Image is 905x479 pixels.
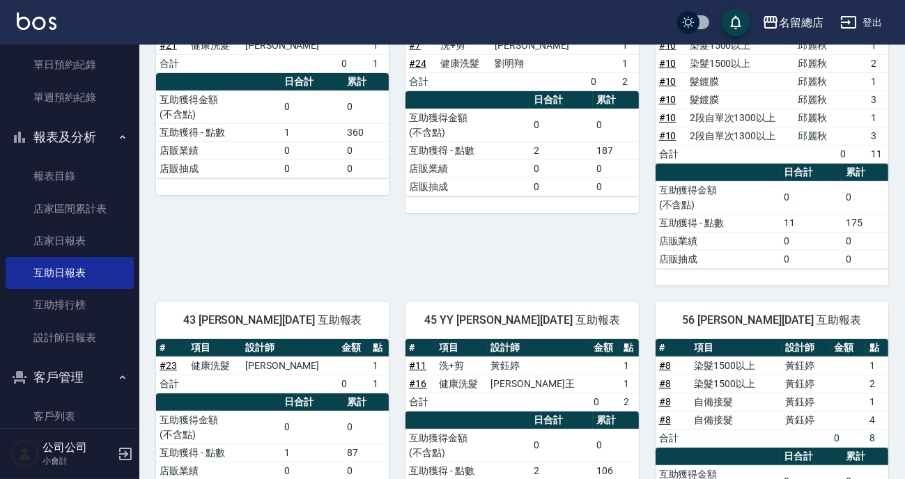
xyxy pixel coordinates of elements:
[156,19,389,73] table: a dense table
[156,91,281,123] td: 互助獲得金額 (不含點)
[619,54,638,72] td: 1
[835,10,888,36] button: 登出
[659,40,676,51] a: #10
[656,181,780,214] td: 互助獲得金額 (不含點)
[691,393,782,411] td: 自備接髮
[659,414,671,425] a: #8
[686,91,794,109] td: 髮鍍膜
[6,119,134,155] button: 報表及分析
[42,455,114,467] p: 小會計
[6,322,134,354] a: 設計師日報表
[842,448,888,466] th: 累計
[867,127,888,145] td: 3
[156,443,281,462] td: 互助獲得 - 點數
[656,164,888,269] table: a dense table
[686,54,794,72] td: 染髮1500以上
[722,8,750,36] button: save
[867,36,888,54] td: 1
[842,181,888,214] td: 0
[620,375,639,393] td: 1
[6,400,134,432] a: 客戶列表
[794,54,836,72] td: 邱麗秋
[369,54,389,72] td: 1
[281,123,343,141] td: 1
[405,178,530,196] td: 店販抽成
[691,411,782,429] td: 自備接髮
[656,214,780,232] td: 互助獲得 - 點數
[422,313,621,327] span: 45 YY [PERSON_NAME][DATE] 互助報表
[659,378,671,389] a: #8
[156,339,187,357] th: #
[242,356,338,375] td: [PERSON_NAME]
[156,159,281,178] td: 店販抽成
[659,58,676,69] a: #10
[156,123,281,141] td: 互助獲得 - 點數
[343,443,389,462] td: 87
[369,36,389,54] td: 1
[659,94,676,105] a: #10
[866,356,888,375] td: 1
[160,360,177,371] a: #23
[842,214,888,232] td: 175
[42,441,114,455] h5: 公司公司
[338,54,369,72] td: 0
[343,141,389,159] td: 0
[338,339,369,357] th: 金額
[593,429,639,462] td: 0
[530,91,593,109] th: 日合計
[405,72,437,91] td: 合計
[830,429,866,447] td: 0
[281,159,343,178] td: 0
[369,375,389,393] td: 1
[620,393,639,411] td: 2
[866,375,888,393] td: 2
[780,214,843,232] td: 11
[867,91,888,109] td: 3
[405,91,638,196] table: a dense table
[530,141,593,159] td: 2
[659,130,676,141] a: #10
[173,313,372,327] span: 43 [PERSON_NAME][DATE] 互助報表
[369,356,389,375] td: 1
[867,72,888,91] td: 1
[620,356,639,375] td: 1
[782,375,830,393] td: 黃鈺婷
[659,396,671,407] a: #8
[593,109,639,141] td: 0
[686,36,794,54] td: 染髮1500以上
[780,232,843,250] td: 0
[242,339,338,357] th: 設計師
[656,19,888,164] table: a dense table
[656,250,780,268] td: 店販抽成
[6,257,134,289] a: 互助日報表
[491,54,587,72] td: 劉明翔
[593,91,639,109] th: 累計
[672,313,872,327] span: 56 [PERSON_NAME][DATE] 互助報表
[691,339,782,357] th: 項目
[659,112,676,123] a: #10
[587,72,619,91] td: 0
[409,360,426,371] a: #11
[590,393,620,411] td: 0
[187,339,242,357] th: 項目
[590,339,620,357] th: 金額
[343,73,389,91] th: 累計
[409,58,426,69] a: #24
[837,145,867,163] td: 0
[866,393,888,411] td: 1
[780,250,843,268] td: 0
[281,73,343,91] th: 日合計
[435,339,487,357] th: 項目
[6,359,134,395] button: 客戶管理
[343,411,389,443] td: 0
[780,164,843,182] th: 日合計
[17,13,56,30] img: Logo
[369,339,389,357] th: 點
[659,76,676,87] a: #10
[437,54,491,72] td: 健康洗髮
[794,72,836,91] td: 邱麗秋
[530,159,593,178] td: 0
[405,339,435,357] th: #
[343,91,389,123] td: 0
[656,429,691,447] td: 合計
